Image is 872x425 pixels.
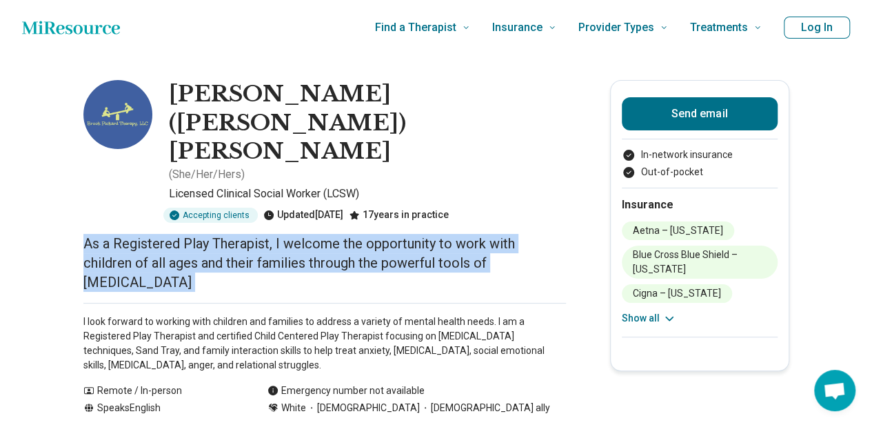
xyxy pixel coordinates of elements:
[690,18,748,37] span: Treatments
[622,148,778,162] li: In-network insurance
[622,97,778,130] button: Send email
[263,208,343,223] div: Updated [DATE]
[83,384,240,398] div: Remote / In-person
[375,18,456,37] span: Find a Therapist
[83,80,152,149] img: Tabitha Pickard, Licensed Clinical Social Worker (LCSW)
[420,401,550,415] span: [DEMOGRAPHIC_DATA] ally
[349,208,449,223] div: 17 years in practice
[492,18,543,37] span: Insurance
[163,208,258,223] div: Accepting clients
[281,401,306,415] span: White
[169,80,566,166] h1: [PERSON_NAME] ([PERSON_NAME]) [PERSON_NAME]
[169,186,566,202] p: Licensed Clinical Social Worker (LCSW)
[22,14,120,41] a: Home page
[622,165,778,179] li: Out-of-pocket
[83,315,566,373] p: I look forward to working with children and families to address a variety of mental health needs....
[83,401,240,415] div: Speaks English
[306,401,420,415] span: [DEMOGRAPHIC_DATA]
[814,370,855,411] div: Open chat
[622,284,732,303] li: Cigna – [US_STATE]
[622,246,778,279] li: Blue Cross Blue Shield – [US_STATE]
[784,17,850,39] button: Log In
[622,197,778,213] h2: Insurance
[578,18,654,37] span: Provider Types
[622,311,676,326] button: Show all
[169,166,245,183] p: ( She/Her/Hers )
[622,221,734,240] li: Aetna – [US_STATE]
[622,148,778,179] ul: Payment options
[83,234,566,292] p: As a Registered Play Therapist, I welcome the opportunity to work with children of all ages and t...
[267,384,425,398] div: Emergency number not available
